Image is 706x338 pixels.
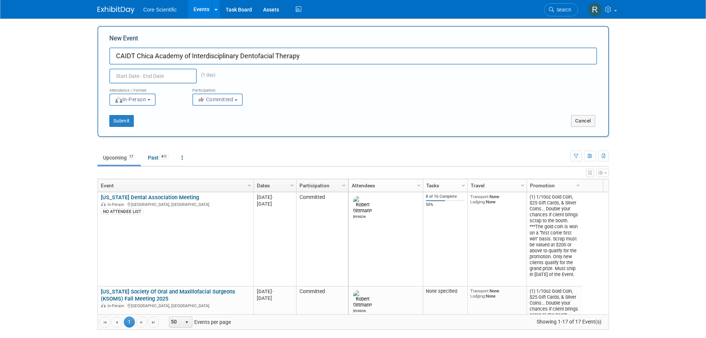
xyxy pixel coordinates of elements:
[530,179,577,192] a: Promotion
[109,93,156,106] button: In-Person
[288,179,296,190] a: Column Settings
[139,319,145,325] span: Go to the next page
[102,319,108,325] span: Go to the first page
[527,192,582,286] td: (1) 1/10oz Gold Coin, $25 Gift Cards, & Silver Coins... Double your chances if client brings scra...
[272,194,274,200] span: -
[245,179,253,190] a: Column Settings
[416,183,422,188] span: Column Settings
[115,96,146,102] span: In-Person
[459,179,467,190] a: Column Settings
[426,194,464,199] div: 8 of 16 Complete
[107,202,126,207] span: In-Person
[257,179,291,192] a: Dates
[197,72,215,78] span: (1 day)
[257,288,293,295] div: [DATE]
[574,179,582,190] a: Column Settings
[296,192,348,286] td: Committed
[415,179,423,190] a: Column Settings
[340,179,348,190] a: Column Settings
[470,199,486,204] span: Lodging:
[114,319,120,325] span: Go to the previous page
[159,316,238,328] span: Events per page
[470,194,524,205] div: None None
[101,303,106,307] img: In-Person Event
[148,316,159,328] a: Go to the last page
[426,288,464,294] div: None specified
[571,115,595,127] button: Cancel
[426,179,463,192] a: Tasks
[289,183,295,188] span: Column Settings
[352,179,418,192] a: Attendees
[470,194,490,199] span: Transport:
[192,83,264,93] div: Participation:
[518,179,527,190] a: Column Settings
[192,93,243,106] button: Committed
[143,7,177,13] span: Core Scientific
[471,179,522,192] a: Travel
[109,83,181,93] div: Attendance / Format:
[101,209,143,214] div: NO ATTENDEE LIST
[101,201,250,207] div: [GEOGRAPHIC_DATA], [GEOGRAPHIC_DATA]
[198,96,233,102] span: Committed
[111,316,122,328] a: Go to the previous page
[353,214,366,219] div: Robert Dittmann
[169,317,182,327] span: 50
[99,316,110,328] a: Go to the first page
[530,316,608,327] span: Showing 1-17 of 17 Event(s)
[554,7,571,13] span: Search
[142,151,175,165] a: Past411
[101,302,250,309] div: [GEOGRAPHIC_DATA], [GEOGRAPHIC_DATA]
[575,183,581,188] span: Column Settings
[109,69,197,83] input: Start Date - End Date
[299,179,343,192] a: Participation
[97,6,135,14] img: ExhibitDay
[544,3,578,16] a: Search
[109,115,134,127] button: Submit
[246,183,252,188] span: Column Settings
[101,194,199,201] a: [US_STATE] Dental Association Meeting
[257,201,293,207] div: [DATE]
[460,183,466,188] span: Column Settings
[353,290,372,308] img: Robert Dittmann
[101,179,249,192] a: Event
[150,319,156,325] span: Go to the last page
[272,289,274,294] span: -
[127,154,135,160] span: 17
[520,183,526,188] span: Column Settings
[136,316,147,328] a: Go to the next page
[101,202,106,206] img: In-Person Event
[159,154,169,160] span: 411
[588,3,602,17] img: Rachel Wolff
[341,183,347,188] span: Column Settings
[109,47,597,65] input: Name of Trade Show / Conference
[257,194,293,200] div: [DATE]
[97,151,141,165] a: Upcoming17
[470,288,490,293] span: Transport:
[184,319,190,325] span: select
[109,34,138,46] label: New Event
[257,295,293,301] div: [DATE]
[353,308,366,313] div: Robert Dittmann
[426,202,464,207] div: 50%
[101,288,235,302] a: [US_STATE] Society Of Oral and Maxillofacial Surgeons (KSOMS) Fall Meeting 2025
[470,293,486,299] span: Lodging:
[107,303,126,308] span: In-Person
[353,196,372,214] img: Robert Dittmann
[470,288,524,299] div: None None
[124,316,135,328] span: 1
